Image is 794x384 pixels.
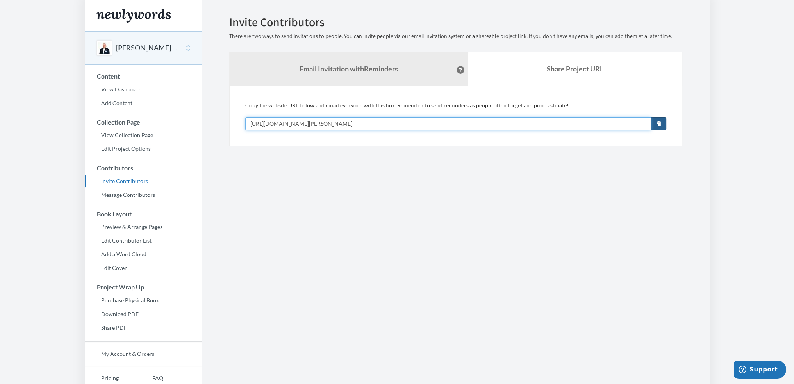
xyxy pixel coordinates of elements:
button: [PERSON_NAME] H-E_B [116,43,179,53]
a: My Account & Orders [85,348,202,360]
a: Purchase Physical Book [85,295,202,306]
strong: Email Invitation with Reminders [300,64,398,73]
h2: Invite Contributors [229,16,682,29]
a: Pricing [85,372,136,384]
h3: Book Layout [85,211,202,218]
img: Newlywords logo [96,9,171,23]
a: Add a Word Cloud [85,248,202,260]
iframe: Opens a widget where you can chat to one of our agents [734,361,786,380]
a: Add Content [85,97,202,109]
a: View Collection Page [85,129,202,141]
a: Preview & Arrange Pages [85,221,202,233]
h3: Content [85,73,202,80]
a: Download PDF [85,308,202,320]
b: Share Project URL [547,64,603,73]
a: View Dashboard [85,84,202,95]
h3: Contributors [85,164,202,171]
a: Edit Cover [85,262,202,274]
a: Message Contributors [85,189,202,201]
a: FAQ [136,372,163,384]
a: Share PDF [85,322,202,334]
h3: Collection Page [85,119,202,126]
a: Edit Project Options [85,143,202,155]
a: Edit Contributor List [85,235,202,246]
div: Copy the website URL below and email everyone with this link. Remember to send reminders as peopl... [245,102,666,130]
p: There are two ways to send invitations to people. You can invite people via our email invitation ... [229,32,682,40]
a: Invite Contributors [85,175,202,187]
h3: Project Wrap Up [85,284,202,291]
